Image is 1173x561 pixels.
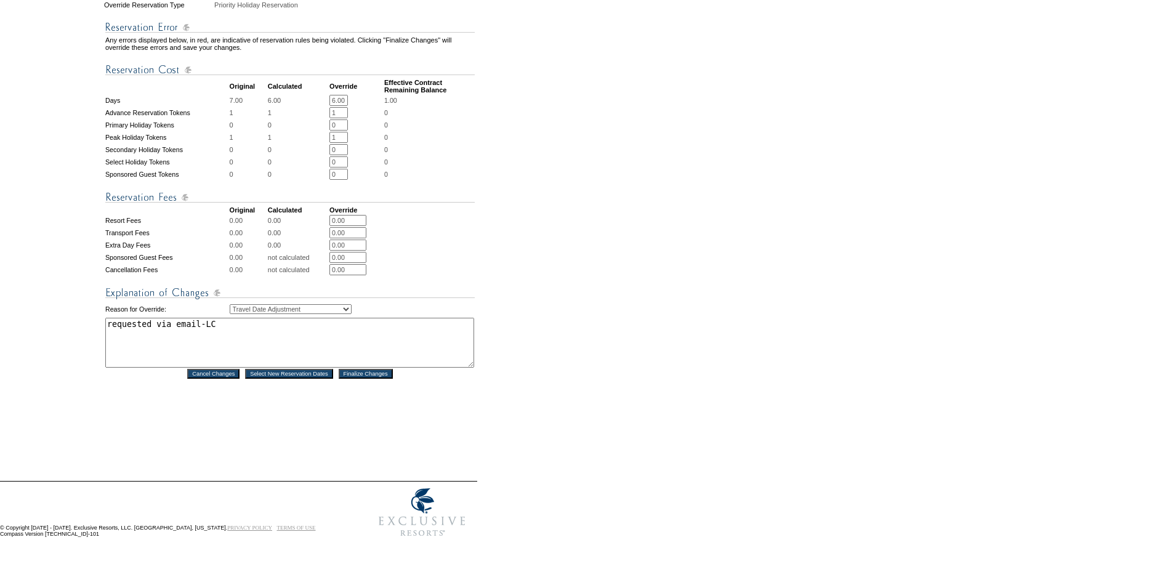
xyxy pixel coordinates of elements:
[268,252,328,263] td: not calculated
[230,264,267,275] td: 0.00
[227,525,272,531] a: PRIVACY POLICY
[384,146,388,153] span: 0
[268,206,328,214] td: Calculated
[230,107,267,118] td: 1
[105,119,228,131] td: Primary Holiday Tokens
[268,169,328,180] td: 0
[268,95,328,106] td: 6.00
[268,79,328,94] td: Calculated
[105,144,228,155] td: Secondary Holiday Tokens
[105,107,228,118] td: Advance Reservation Tokens
[329,79,383,94] td: Override
[105,190,475,205] img: Reservation Fees
[230,79,267,94] td: Original
[384,79,475,94] td: Effective Contract Remaining Balance
[245,369,333,379] input: Select New Reservation Dates
[268,107,328,118] td: 1
[268,144,328,155] td: 0
[277,525,316,531] a: TERMS OF USE
[105,156,228,167] td: Select Holiday Tokens
[104,1,213,9] div: Override Reservation Type
[268,119,328,131] td: 0
[230,240,267,251] td: 0.00
[105,264,228,275] td: Cancellation Fees
[268,240,328,251] td: 0.00
[230,95,267,106] td: 7.00
[105,215,228,226] td: Resort Fees
[339,369,393,379] input: Finalize Changes
[105,227,228,238] td: Transport Fees
[384,121,388,129] span: 0
[105,169,228,180] td: Sponsored Guest Tokens
[268,132,328,143] td: 1
[230,227,267,238] td: 0.00
[230,156,267,167] td: 0
[329,206,383,214] td: Override
[230,252,267,263] td: 0.00
[230,206,267,214] td: Original
[105,62,475,78] img: Reservation Cost
[268,156,328,167] td: 0
[230,169,267,180] td: 0
[230,132,267,143] td: 1
[384,171,388,178] span: 0
[105,36,475,51] td: Any errors displayed below, in red, are indicative of reservation rules being violated. Clicking ...
[384,134,388,141] span: 0
[268,227,328,238] td: 0.00
[105,240,228,251] td: Extra Day Fees
[268,264,328,275] td: not calculated
[230,119,267,131] td: 0
[230,215,267,226] td: 0.00
[384,109,388,116] span: 0
[384,97,397,104] span: 1.00
[105,20,475,35] img: Reservation Errors
[384,158,388,166] span: 0
[367,482,477,543] img: Exclusive Resorts
[105,132,228,143] td: Peak Holiday Tokens
[105,252,228,263] td: Sponsored Guest Fees
[187,369,240,379] input: Cancel Changes
[214,1,476,9] div: Priority Holiday Reservation
[105,285,475,301] img: Explanation of Changes
[230,144,267,155] td: 0
[105,95,228,106] td: Days
[105,302,228,317] td: Reason for Override:
[268,215,328,226] td: 0.00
